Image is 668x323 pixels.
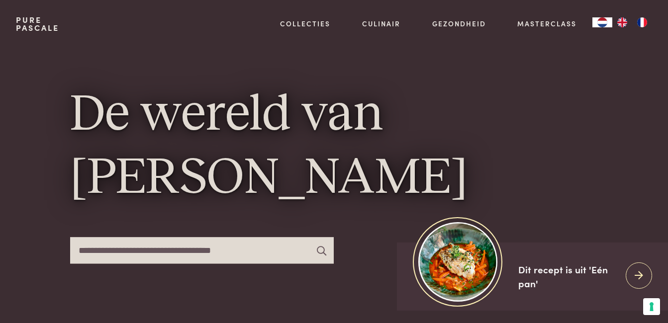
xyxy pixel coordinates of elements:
div: Dit recept is uit 'Eén pan' [518,262,618,291]
ul: Language list [612,17,652,27]
a: Masterclass [517,18,576,29]
div: Language [592,17,612,27]
a: PurePascale [16,16,59,32]
h1: De wereld van [PERSON_NAME] [70,84,598,211]
a: https://admin.purepascale.com/wp-content/uploads/2025/08/home_recept_link.jpg Dit recept is uit '... [397,242,668,311]
aside: Language selected: Nederlands [592,17,652,27]
button: Uw voorkeuren voor toestemming voor trackingtechnologieën [643,298,660,315]
a: Culinair [362,18,400,29]
a: Gezondheid [432,18,486,29]
a: Collecties [280,18,330,29]
a: NL [592,17,612,27]
a: EN [612,17,632,27]
img: https://admin.purepascale.com/wp-content/uploads/2025/08/home_recept_link.jpg [418,222,497,301]
a: FR [632,17,652,27]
